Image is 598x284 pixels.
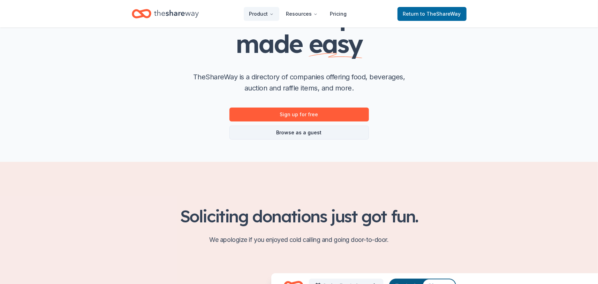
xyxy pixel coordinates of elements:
a: Returnto TheShareWay [398,7,467,21]
span: to TheShareWay [421,11,461,17]
a: Browse as a guest [229,126,369,140]
a: Home [132,6,199,22]
p: TheShareWay is a directory of companies offering food, beverages, auction and raffle items, and m... [188,71,411,94]
p: We apologize if you enjoyed cold calling and going door-to-door. [132,234,467,245]
button: Product [244,7,279,21]
span: Return [403,10,461,18]
nav: Main [244,6,353,22]
h2: Soliciting donations just got fun. [132,206,467,226]
button: Resources [281,7,323,21]
a: Sign up for free [229,108,369,121]
a: Pricing [325,7,353,21]
span: easy [309,28,362,59]
h1: Donation requests made [160,2,439,57]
